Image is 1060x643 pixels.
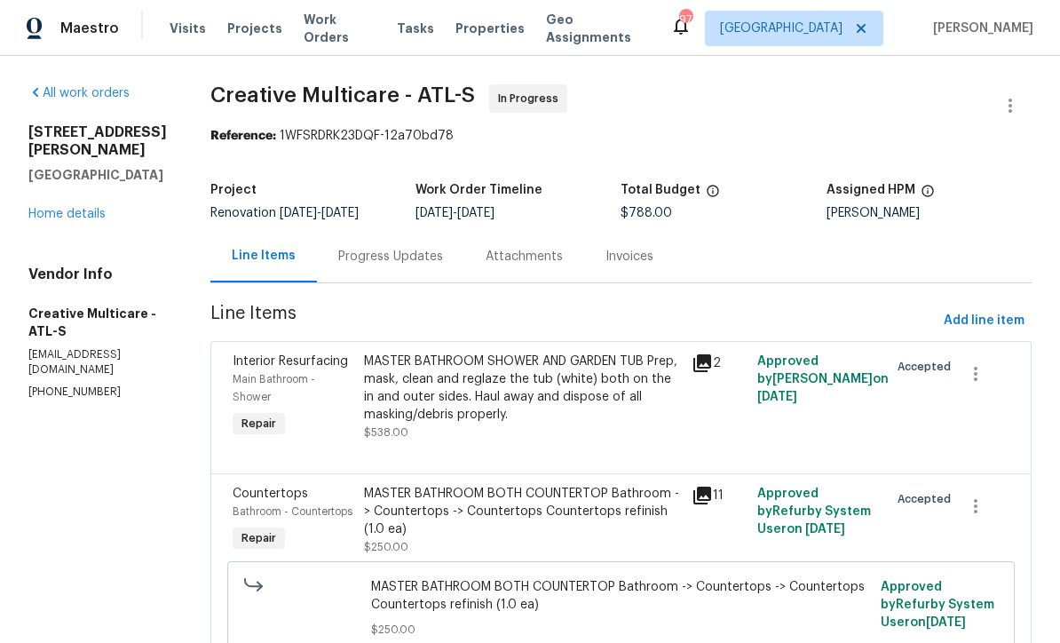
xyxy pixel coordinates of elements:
[233,488,308,500] span: Countertops
[415,207,494,219] span: -
[233,355,348,368] span: Interior Resurfacing
[338,248,443,266] div: Progress Updates
[898,358,958,376] span: Accepted
[371,578,870,614] span: MASTER BATHROOM BOTH COUNTERTOP Bathroom -> Countertops -> Countertops Countertops refinish (1.0 ea)
[210,127,1032,145] div: 1WFSRDRK23DQF-12a70bd78
[280,207,359,219] span: -
[28,305,168,340] h5: Creative Multicare - ATL-S
[233,506,352,517] span: Bathroom - Countertops
[234,529,283,547] span: Repair
[210,207,359,219] span: Renovation
[621,184,700,196] h5: Total Budget
[457,207,494,219] span: [DATE]
[28,166,168,184] h5: [GEOGRAPHIC_DATA]
[937,305,1032,337] button: Add line item
[364,427,408,438] span: $538.00
[234,415,283,433] span: Repair
[692,353,747,374] div: 2
[944,310,1024,332] span: Add line item
[679,11,692,28] div: 97
[304,11,376,46] span: Work Orders
[28,123,168,159] h2: [STREET_ADDRESS][PERSON_NAME]
[805,523,845,536] span: [DATE]
[757,355,889,403] span: Approved by [PERSON_NAME] on
[486,248,563,266] div: Attachments
[397,22,434,35] span: Tasks
[210,84,475,106] span: Creative Multicare - ATL-S
[170,20,206,37] span: Visits
[28,87,130,99] a: All work orders
[827,207,1032,219] div: [PERSON_NAME]
[415,207,453,219] span: [DATE]
[364,353,682,424] div: MASTER BATHROOM SHOWER AND GARDEN TUB Prep, mask, clean and reglaze the tub (white) both on the i...
[546,11,649,46] span: Geo Assignments
[605,248,653,266] div: Invoices
[692,485,747,506] div: 11
[28,208,106,220] a: Home details
[827,184,915,196] h5: Assigned HPM
[210,305,937,337] span: Line Items
[757,488,871,536] span: Approved by Refurby System User on
[364,542,408,552] span: $250.00
[232,247,296,265] div: Line Items
[28,385,168,400] p: [PHONE_NUMBER]
[28,347,168,377] p: [EMAIL_ADDRESS][DOMAIN_NAME]
[498,90,566,107] span: In Progress
[321,207,359,219] span: [DATE]
[28,266,168,283] h4: Vendor Info
[227,20,282,37] span: Projects
[720,20,842,37] span: [GEOGRAPHIC_DATA]
[898,490,958,508] span: Accepted
[415,184,542,196] h5: Work Order Timeline
[621,207,672,219] span: $788.00
[926,20,1033,37] span: [PERSON_NAME]
[210,130,276,142] b: Reference:
[881,581,994,629] span: Approved by Refurby System User on
[280,207,317,219] span: [DATE]
[706,184,720,207] span: The total cost of line items that have been proposed by Opendoor. This sum includes line items th...
[210,184,257,196] h5: Project
[455,20,525,37] span: Properties
[371,621,870,639] span: $250.00
[926,616,966,629] span: [DATE]
[233,374,315,402] span: Main Bathroom - Shower
[60,20,119,37] span: Maestro
[364,485,682,538] div: MASTER BATHROOM BOTH COUNTERTOP Bathroom -> Countertops -> Countertops Countertops refinish (1.0 ea)
[757,391,797,403] span: [DATE]
[921,184,935,207] span: The hpm assigned to this work order.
